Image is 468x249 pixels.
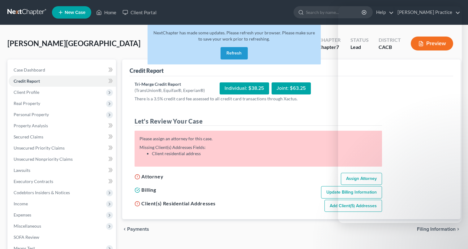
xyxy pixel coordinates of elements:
[14,156,73,162] span: Unsecured Nonpriority Claims
[135,87,205,94] div: (TransUnion®, Equifax®, Experian®)
[321,186,382,199] a: Update Billing Information
[220,82,269,94] div: Individual: $38.25
[14,179,53,184] span: Executory Contracts
[447,228,462,243] iframe: Intercom live chat
[306,7,363,18] input: Search by name...
[9,64,116,76] a: Case Dashboard
[140,136,377,142] div: Please assign an attorney for this case.
[14,234,39,240] span: SOFA Review
[135,200,216,207] h5: Client(s) Residential Addresses
[122,227,127,232] i: chevron_left
[221,47,248,59] button: Refresh
[119,7,160,18] a: Client Portal
[135,186,156,194] h5: Billing
[14,134,43,139] span: Secured Claims
[9,232,116,243] a: SOFA Review
[9,154,116,165] a: Unsecured Nonpriority Claims
[417,227,456,232] span: Filing Information
[153,30,315,41] span: NextChapter has made some updates. Please refresh your browser. Please make sure to save your wor...
[336,44,339,50] span: 7
[9,165,116,176] a: Lawsuits
[14,123,48,128] span: Property Analysis
[7,39,140,48] span: [PERSON_NAME][GEOGRAPHIC_DATA]
[417,227,461,232] button: Filing Information chevron_right
[338,6,462,223] iframe: Intercom live chat
[14,145,65,151] span: Unsecured Priority Claims
[9,142,116,154] a: Unsecured Priority Claims
[14,201,28,206] span: Income
[14,90,39,95] span: Client Profile
[456,227,461,232] i: chevron_right
[318,44,341,51] div: Chapter
[130,67,164,74] div: Credit Report
[14,67,45,72] span: Case Dashboard
[9,176,116,187] a: Executory Contracts
[140,144,377,157] div: Missing Client(s) Addresses Fields:
[9,131,116,142] a: Secured Claims
[93,7,119,18] a: Home
[135,96,382,102] p: There is a 3.5% credit card fee assessed to all credit card transactions through Xactus.
[318,37,341,44] div: Chapter
[14,101,40,106] span: Real Property
[14,223,41,229] span: Miscellaneous
[272,82,311,94] div: Joint: $63.25
[14,112,49,117] span: Personal Property
[9,120,116,131] a: Property Analysis
[14,190,70,195] span: Codebtors Insiders & Notices
[135,117,382,126] h4: Let's Review Your Case
[141,173,163,179] span: Attorney
[127,227,149,232] span: Payments
[324,200,382,212] a: Add Client(s) Addresses
[14,78,40,84] span: Credit Report
[152,151,377,157] li: Client residential address
[14,168,30,173] span: Lawsuits
[65,10,85,15] span: New Case
[135,81,205,87] div: Tri-Merge Credit Report
[9,76,116,87] a: Credit Report
[122,227,149,232] button: chevron_left Payments
[14,212,31,217] span: Expenses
